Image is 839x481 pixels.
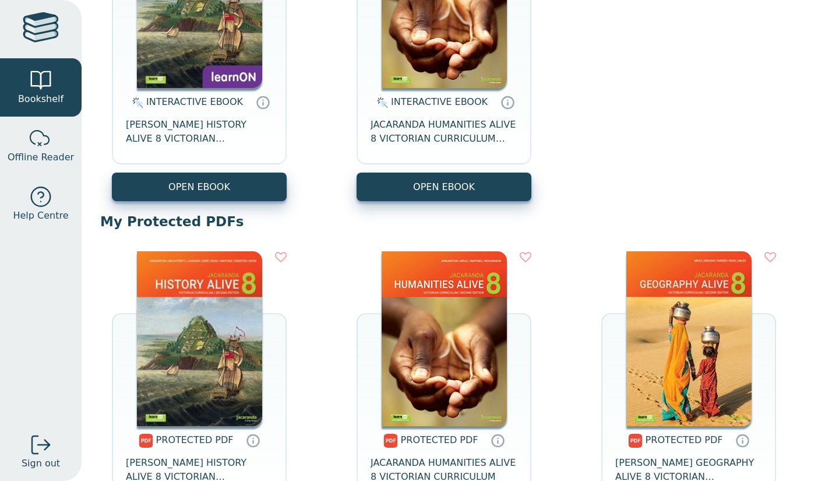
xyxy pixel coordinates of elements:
a: Interactive eBooks are accessed online via the publisher’s portal. They contain interactive resou... [256,95,270,109]
img: pdf.svg [139,434,153,448]
span: [PERSON_NAME] HISTORY ALIVE 8 VICTORIAN CURRICULUM LEARNON EBOOK 2E [126,118,273,146]
img: fd6ec0a3-0a3f-41a6-9827-6919d69b8780.jpg [382,251,507,426]
span: PROTECTED PDF [401,434,478,445]
img: a41822bf-ba88-49ac-9072-b061980bd568.jpg [626,251,752,426]
img: pdf.svg [628,434,643,448]
button: OPEN EBOOK [112,173,287,201]
span: Bookshelf [18,92,64,106]
a: Interactive eBooks are accessed online via the publisher’s portal. They contain interactive resou... [500,95,514,109]
span: JACARANDA HUMANITIES ALIVE 8 VICTORIAN CURRICULUM LEARNON EBOOK 2E [371,118,517,146]
span: PROTECTED PDF [156,434,234,445]
span: PROTECTED PDF [646,434,723,445]
span: INTERACTIVE EBOOK [391,96,488,107]
a: Protected PDFs cannot be printed, copied or shared. They can be accessed online through Education... [491,433,505,447]
img: 834c2626-0d51-4cd3-abcc-30cc88e6627c.jpg [137,251,262,426]
img: pdf.svg [383,434,398,448]
img: interactive.svg [129,96,143,110]
img: interactive.svg [373,96,388,110]
span: Offline Reader [8,150,74,164]
a: Protected PDFs cannot be printed, copied or shared. They can be accessed online through Education... [735,433,749,447]
p: My Protected PDFs [100,213,820,230]
a: Protected PDFs cannot be printed, copied or shared. They can be accessed online through Education... [246,433,260,447]
span: Help Centre [13,209,68,223]
button: OPEN EBOOK [357,173,531,201]
span: INTERACTIVE EBOOK [146,96,243,107]
span: Sign out [22,457,60,471]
